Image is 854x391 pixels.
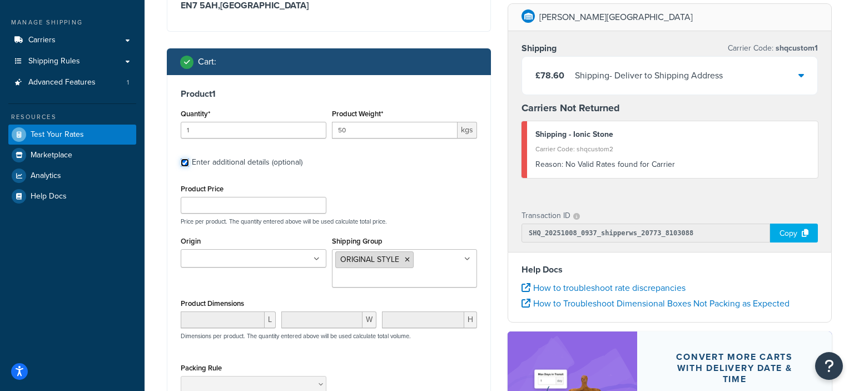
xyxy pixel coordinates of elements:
[8,72,136,93] a: Advanced Features1
[28,78,96,87] span: Advanced Features
[535,69,564,82] span: £78.60
[773,42,818,54] span: shqcustom1
[181,88,477,100] h3: Product 1
[332,110,383,118] label: Product Weight*
[522,101,620,115] strong: Carriers Not Returned
[127,78,129,87] span: 1
[181,299,244,308] label: Product Dimensions
[28,57,80,66] span: Shipping Rules
[265,311,276,328] span: L
[31,171,61,181] span: Analytics
[575,68,723,83] div: Shipping - Deliver to Shipping Address
[8,112,136,122] div: Resources
[815,352,843,380] button: Open Resource Center
[535,159,563,170] span: Reason:
[522,281,686,294] a: How to troubleshoot rate discrepancies
[8,30,136,51] a: Carriers
[181,122,326,138] input: 0
[728,41,818,56] p: Carrier Code:
[8,166,136,186] a: Analytics
[535,127,810,142] div: Shipping - Ionic Stone
[178,217,480,225] p: Price per product. The quantity entered above will be used calculate total price.
[522,208,570,224] p: Transaction ID
[464,311,477,328] span: H
[522,263,818,276] h4: Help Docs
[535,157,810,172] div: No Valid Rates found for Carrier
[522,297,790,310] a: How to Troubleshoot Dimensional Boxes Not Packing as Expected
[458,122,477,138] span: kgs
[770,224,818,242] div: Copy
[31,151,72,160] span: Marketplace
[31,192,67,201] span: Help Docs
[28,36,56,45] span: Carriers
[535,141,810,157] div: Carrier Code: shqcustom2
[181,364,222,372] label: Packing Rule
[332,122,458,138] input: 0.00
[178,332,411,340] p: Dimensions per product. The quantity entered above will be used calculate total volume.
[8,145,136,165] a: Marketplace
[8,186,136,206] a: Help Docs
[31,130,84,140] span: Test Your Rates
[664,352,805,385] div: Convert more carts with delivery date & time
[198,57,216,67] h2: Cart :
[181,159,189,167] input: Enter additional details (optional)
[8,51,136,72] a: Shipping Rules
[8,18,136,27] div: Manage Shipping
[340,254,399,265] span: ORIGINAL STYLE
[181,237,201,245] label: Origin
[192,155,302,170] div: Enter additional details (optional)
[8,125,136,145] a: Test Your Rates
[332,237,383,245] label: Shipping Group
[181,185,224,193] label: Product Price
[363,311,376,328] span: W
[539,9,693,25] p: [PERSON_NAME][GEOGRAPHIC_DATA]
[522,43,557,54] h3: Shipping
[181,110,210,118] label: Quantity*
[8,72,136,93] li: Advanced Features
